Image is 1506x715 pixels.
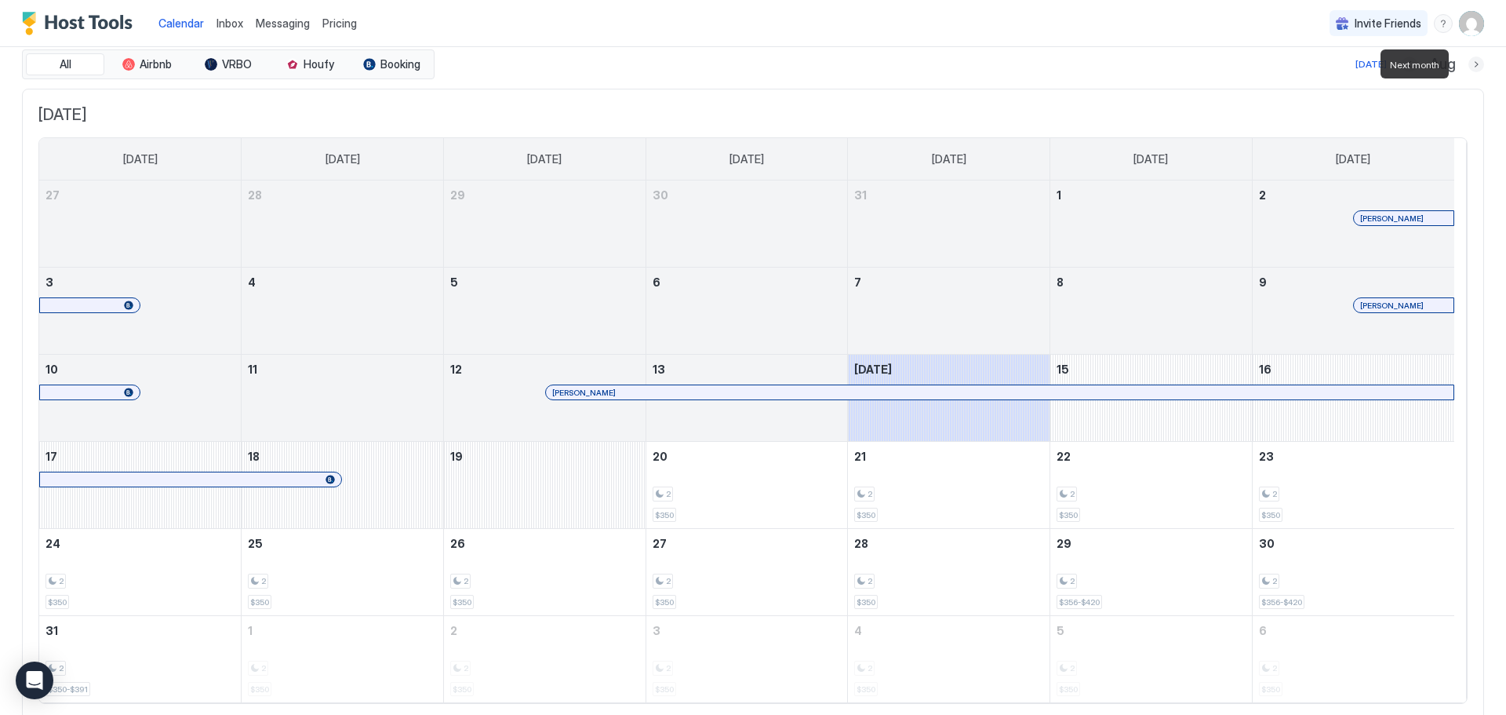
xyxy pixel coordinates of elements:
span: 27 [653,537,667,550]
span: 24 [45,537,60,550]
span: 27 [45,188,60,202]
a: September 6, 2025 [1253,616,1454,645]
span: $350 [250,597,269,607]
span: 11 [248,363,257,376]
span: 7 [854,275,861,289]
span: [DATE] [527,152,562,166]
a: August 7, 2025 [848,268,1049,297]
td: August 10, 2025 [39,355,242,442]
a: Saturday [1320,138,1386,181]
span: Airbnb [140,57,172,71]
span: 8 [1057,275,1064,289]
div: Open Intercom Messenger [16,662,53,699]
a: August 24, 2025 [39,529,241,558]
span: 5 [450,275,458,289]
a: August 15, 2025 [1050,355,1252,384]
a: Friday [1118,138,1184,181]
a: August 31, 2025 [39,616,241,645]
button: Booking [352,53,431,75]
a: August 23, 2025 [1253,442,1454,471]
a: September 5, 2025 [1050,616,1252,645]
td: August 25, 2025 [242,529,444,616]
td: August 11, 2025 [242,355,444,442]
span: 2 [1070,576,1075,586]
td: August 7, 2025 [848,268,1050,355]
span: 12 [450,363,462,376]
span: 28 [248,188,262,202]
span: 28 [854,537,868,550]
span: All [60,57,71,71]
a: July 28, 2025 [242,181,443,210]
a: August 20, 2025 [646,442,848,471]
span: 25 [248,537,263,550]
span: 10 [45,363,58,376]
button: [DATE] [1353,55,1389,74]
td: September 1, 2025 [242,616,444,703]
div: [PERSON_NAME] [552,388,1447,398]
button: VRBO [189,53,267,75]
td: August 16, 2025 [1252,355,1454,442]
div: menu [1434,14,1453,33]
a: Sunday [107,138,173,181]
span: 2 [666,576,671,586]
span: 30 [653,188,668,202]
a: Monday [310,138,376,181]
span: VRBO [222,57,252,71]
span: 30 [1259,537,1275,550]
a: August 9, 2025 [1253,268,1454,297]
button: Houfy [271,53,349,75]
span: 2 [59,576,64,586]
td: August 31, 2025 [39,616,242,703]
div: User profile [1459,11,1484,36]
span: 2 [261,576,266,586]
a: August 18, 2025 [242,442,443,471]
td: August 17, 2025 [39,442,242,529]
a: August 12, 2025 [444,355,646,384]
span: 17 [45,450,57,463]
td: August 27, 2025 [646,529,848,616]
button: Airbnb [107,53,186,75]
span: Next month [1390,59,1439,71]
span: [DATE] [38,105,1468,125]
span: 2 [464,576,468,586]
span: Booking [380,57,420,71]
span: 26 [450,537,465,550]
td: July 31, 2025 [848,181,1050,268]
td: August 12, 2025 [443,355,646,442]
td: August 3, 2025 [39,268,242,355]
a: August 1, 2025 [1050,181,1252,210]
span: 9 [1259,275,1267,289]
span: 1 [1057,188,1061,202]
td: July 28, 2025 [242,181,444,268]
a: Thursday [916,138,982,181]
span: 31 [45,624,58,637]
span: 4 [854,624,862,637]
span: 13 [653,363,665,376]
a: September 3, 2025 [646,616,848,645]
span: 6 [653,275,660,289]
td: August 15, 2025 [1050,355,1253,442]
td: August 23, 2025 [1252,442,1454,529]
td: September 4, 2025 [848,616,1050,703]
span: 4 [248,275,256,289]
a: August 8, 2025 [1050,268,1252,297]
td: August 22, 2025 [1050,442,1253,529]
td: August 20, 2025 [646,442,848,529]
td: August 26, 2025 [443,529,646,616]
span: $350 [48,597,67,607]
span: 23 [1259,450,1274,463]
a: July 31, 2025 [848,181,1049,210]
span: 6 [1259,624,1267,637]
td: July 30, 2025 [646,181,848,268]
a: August 3, 2025 [39,268,241,297]
a: August 2, 2025 [1253,181,1454,210]
td: August 1, 2025 [1050,181,1253,268]
span: 2 [868,489,872,499]
div: tab-group [22,49,435,79]
a: August 4, 2025 [242,268,443,297]
td: September 3, 2025 [646,616,848,703]
span: 29 [1057,537,1071,550]
span: [DATE] [1133,152,1168,166]
div: Host Tools Logo [22,12,140,35]
td: August 14, 2025 [848,355,1050,442]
